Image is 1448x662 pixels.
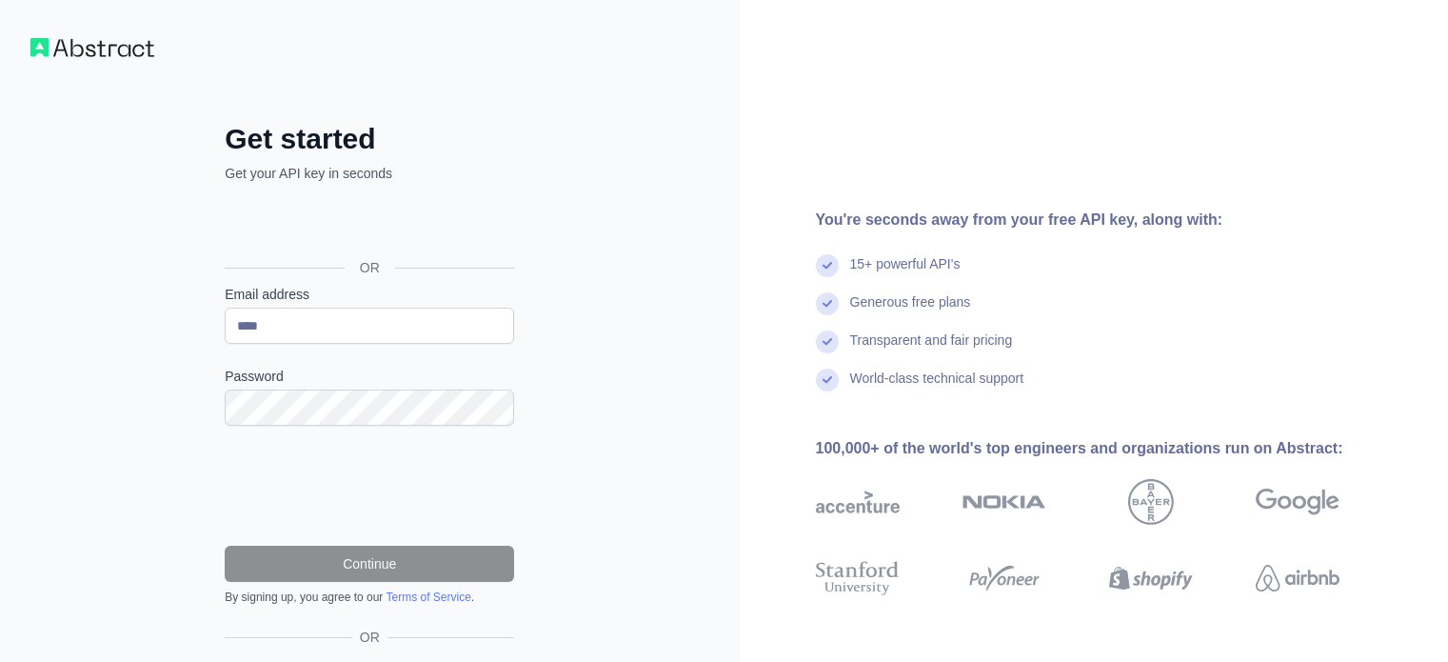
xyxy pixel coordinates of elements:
label: Email address [225,285,514,304]
span: OR [345,258,395,277]
label: Password [225,367,514,386]
iframe: reCAPTCHA [225,449,514,523]
img: check mark [816,254,839,277]
img: check mark [816,369,839,391]
p: Get your API key in seconds [225,164,514,183]
div: World-class technical support [850,369,1024,407]
div: 15+ powerful API's [850,254,961,292]
iframe: Sign in with Google Button [215,204,520,246]
img: check mark [816,292,839,315]
img: google [1256,479,1339,525]
img: stanford university [816,557,900,599]
img: nokia [962,479,1046,525]
a: Terms of Service [386,591,470,604]
img: payoneer [962,557,1046,599]
div: Transparent and fair pricing [850,331,1013,369]
div: Generous free plans [850,292,971,331]
div: You're seconds away from your free API key, along with: [816,209,1400,231]
img: accenture [816,479,900,525]
span: OR [352,628,387,647]
img: check mark [816,331,839,353]
h2: Get started [225,122,514,156]
img: airbnb [1256,557,1339,599]
img: bayer [1128,479,1174,525]
img: shopify [1109,557,1193,599]
div: By signing up, you agree to our . [225,590,514,605]
div: 100,000+ of the world's top engineers and organizations run on Abstract: [816,437,1400,460]
img: Workflow [30,38,154,57]
button: Continue [225,546,514,582]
